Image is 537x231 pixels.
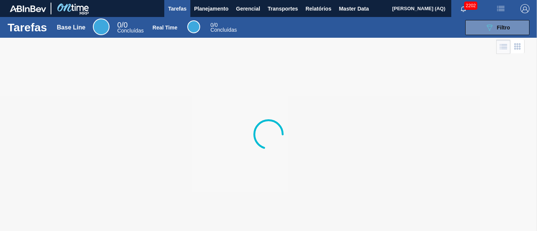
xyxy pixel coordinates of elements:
div: Base Line [117,22,144,33]
span: 0 [210,22,213,28]
span: Concluídas [210,27,237,33]
span: Tarefas [168,4,187,13]
img: userActions [496,4,505,13]
div: Base Line [93,18,110,35]
span: Gerencial [236,4,260,13]
span: Master Data [339,4,369,13]
span: Concluídas [117,28,144,34]
h1: Tarefas [8,23,47,32]
button: Filtro [465,20,529,35]
div: Base Line [57,24,86,31]
span: Planejamento [194,4,228,13]
span: 0 [117,21,121,29]
span: / 0 [210,22,218,28]
span: Filtro [497,25,510,31]
img: TNhmsLtSVTkK8tSr43FrP2fwEKptu5GPRR3wAAAABJRU5ErkJggg== [10,5,46,12]
div: Real Time [153,25,177,31]
div: Real Time [187,20,200,33]
span: Relatórios [306,4,331,13]
span: Transportes [268,4,298,13]
div: Real Time [210,23,237,32]
span: 2202 [464,2,477,10]
span: / 0 [117,21,128,29]
img: Logout [520,4,529,13]
button: Notificações [451,3,475,14]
